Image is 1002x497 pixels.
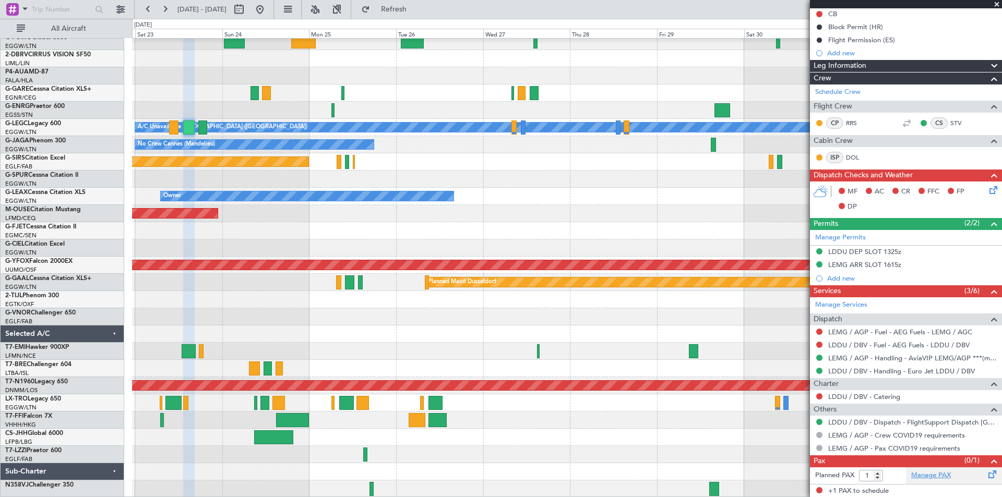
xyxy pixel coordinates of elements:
[5,258,73,264] a: G-YFOXFalcon 2000EX
[309,29,396,38] div: Mon 25
[5,94,37,102] a: EGNR/CEG
[5,447,27,454] span: T7-LZZI
[814,60,866,72] span: Leg Information
[815,87,861,98] a: Schedule Crew
[848,187,857,197] span: MF
[5,482,74,488] a: N358VJChallenger 350
[815,233,866,243] a: Manage Permits
[570,29,657,38] div: Thu 28
[815,470,854,481] label: Planned PAX
[815,300,867,310] a: Manage Services
[828,9,837,18] div: CB
[5,275,29,282] span: G-GAAL
[931,117,948,129] div: CS
[5,86,91,92] a: G-GARECessna Citation XLS+
[826,117,843,129] div: CP
[744,29,831,38] div: Sat 30
[828,328,972,336] a: LEMG / AGP - Fuel - AEG Fuels - LEMG / AGC
[5,266,37,274] a: UUMO/OSF
[5,482,29,488] span: N358VJ
[11,20,113,37] button: All Aircraft
[5,232,37,239] a: EGMC/SEN
[5,361,71,368] a: T7-BREChallenger 604
[5,224,26,230] span: G-FJET
[5,111,33,119] a: EGSS/STN
[5,344,26,350] span: T7-EMI
[5,103,65,110] a: G-ENRGPraetor 600
[846,118,869,128] a: RRS
[5,146,37,153] a: EGGW/LTN
[814,135,853,147] span: Cabin Crew
[5,438,32,446] a: LFPB/LBG
[5,430,63,437] a: CS-JHHGlobal 6000
[950,118,974,128] a: STV
[5,241,65,247] a: G-CIELCitation Excel
[828,247,901,256] div: LDDU DEP SLOT 1325z
[5,344,69,350] a: T7-EMIHawker 900XP
[848,202,857,212] span: DP
[5,69,29,75] span: P4-AUA
[964,455,980,466] span: (0/1)
[875,187,884,197] span: AC
[5,310,76,316] a: G-VNORChallenger 650
[138,119,307,135] div: A/C Unavailable [GEOGRAPHIC_DATA] ([GEOGRAPHIC_DATA])
[827,274,997,283] div: Add new
[826,152,843,163] div: ISP
[5,249,37,257] a: EGGW/LTN
[814,169,913,181] span: Dispatch Checks and Weather
[5,396,28,402] span: LX-TRO
[5,180,37,188] a: EGGW/LTN
[5,52,28,58] span: 2-DBRV
[5,138,66,144] a: G-JAGAPhenom 300
[135,29,222,38] div: Sat 23
[828,486,889,496] span: +1 PAX to schedule
[5,413,23,419] span: T7-FFI
[5,69,49,75] a: P4-AUAMD-87
[846,153,869,162] a: DOL
[5,77,33,84] a: FALA/HLA
[5,214,35,222] a: LFMD/CEQ
[5,386,38,394] a: DNMM/LOS
[5,241,25,247] span: G-CIEL
[5,369,29,377] a: LTBA/ISL
[911,470,951,481] a: Manage PAX
[134,21,152,30] div: [DATE]
[222,29,309,38] div: Sun 24
[814,285,841,297] span: Services
[27,25,110,32] span: All Aircraft
[5,224,76,230] a: G-FJETCessna Citation II
[5,361,27,368] span: T7-BRE
[5,275,91,282] a: G-GAALCessna Citation XLS+
[5,120,61,127] a: G-LEGCLegacy 600
[828,444,960,453] a: LEMG / AGP - Pax COVID19 requirements
[5,352,36,360] a: LFMN/NCE
[814,455,825,467] span: Pax
[827,49,997,57] div: Add new
[5,300,34,308] a: EGTK/OXF
[5,293,22,299] span: 2-TIJL
[957,187,964,197] span: FP
[5,155,65,161] a: G-SIRSCitation Excel
[163,188,181,204] div: Owner
[828,22,883,31] div: Block Permit (HR)
[5,172,78,178] a: G-SPURCessna Citation II
[5,128,37,136] a: EGGW/LTN
[814,218,838,230] span: Permits
[5,283,37,291] a: EGGW/LTN
[814,313,842,325] span: Dispatch
[5,155,25,161] span: G-SIRS
[483,29,570,38] div: Wed 27
[5,52,91,58] a: 2-DBRVCIRRUS VISION SF50
[5,163,32,171] a: EGLF/FAB
[5,207,30,213] span: M-OUSE
[5,42,37,50] a: EGGW/LTN
[828,431,965,440] a: LEMG / AGP - Crew COVID19 requirements
[138,137,215,152] div: No Crew Cannes (Mandelieu)
[657,29,744,38] div: Fri 29
[814,404,837,416] span: Others
[814,101,852,113] span: Flight Crew
[5,258,29,264] span: G-YFOX
[901,187,910,197] span: CR
[5,396,61,402] a: LX-TROLegacy 650
[5,197,37,205] a: EGGW/LTN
